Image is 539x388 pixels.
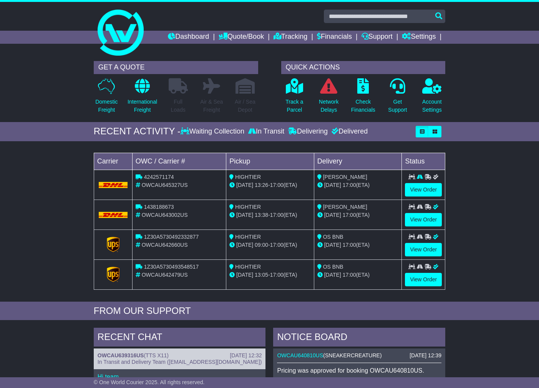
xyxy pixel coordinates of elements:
span: [DATE] [236,182,253,188]
div: RECENT ACTIVITY - [94,126,181,137]
div: ( ) [98,352,262,359]
span: OWCAU642479US [142,272,188,278]
span: 17:00 [343,272,356,278]
a: DomesticFreight [95,78,118,118]
span: 17:00 [270,242,284,248]
span: HIGHTIER [235,204,261,210]
span: 17:00 [343,182,356,188]
a: AccountSettings [422,78,442,118]
div: QUICK ACTIONS [281,61,446,74]
span: OWCAU642660US [142,242,188,248]
a: CheckFinancials [351,78,376,118]
span: © One World Courier 2025. All rights reserved. [94,379,205,385]
div: - (ETA) [229,211,311,219]
span: 17:00 [270,212,284,218]
a: NetworkDelays [318,78,339,118]
span: 13:05 [255,272,268,278]
p: Air / Sea Depot [235,98,255,114]
div: [DATE] 12:39 [410,352,441,359]
span: 13:38 [255,212,268,218]
div: [DATE] 12:32 [230,352,262,359]
div: ( ) [277,352,441,359]
p: Track a Parcel [285,98,303,114]
p: Account Settings [422,98,442,114]
div: NOTICE BOARD [273,328,445,348]
span: 1Z30A5730493548517 [144,264,199,270]
a: InternationalFreight [127,78,158,118]
span: In Transit and Delivery Team ([EMAIL_ADDRESS][DOMAIN_NAME]) [98,359,262,365]
span: HIGHTIER [235,174,261,180]
div: Waiting Collection [181,127,246,136]
a: Settings [402,31,436,44]
a: View Order [405,213,442,226]
span: 1438188673 [144,204,174,210]
div: (ETA) [317,271,399,279]
p: Hi team, [98,373,262,380]
img: DHL.png [99,212,128,218]
a: GetSupport [388,78,407,118]
a: Quote/Book [219,31,264,44]
p: Get Support [388,98,407,114]
a: OWCAU639316US [98,352,144,358]
div: Delivered [330,127,368,136]
span: HIGHTIER [235,234,261,240]
img: GetCarrierServiceLogo [107,237,120,252]
span: 17:00 [343,242,356,248]
td: Pickup [226,153,314,170]
td: OWC / Carrier # [132,153,226,170]
a: Financials [317,31,352,44]
div: GET A QUOTE [94,61,258,74]
span: OWCAU645327US [142,182,188,188]
div: - (ETA) [229,181,311,189]
a: View Order [405,183,442,196]
span: [DATE] [236,272,253,278]
a: Track aParcel [285,78,303,118]
span: 17:00 [270,182,284,188]
span: [DATE] [324,242,341,248]
span: [PERSON_NAME] [323,204,367,210]
div: (ETA) [317,211,399,219]
p: Check Financials [351,98,375,114]
span: 09:00 [255,242,268,248]
span: OS BNB [323,264,343,270]
span: [DATE] [236,242,253,248]
img: DHL.png [99,182,128,188]
a: Support [362,31,393,44]
span: [DATE] [324,212,341,218]
a: View Order [405,243,442,256]
p: Full Loads [169,98,188,114]
span: OWCAU643002US [142,212,188,218]
span: TTS X11 [146,352,167,358]
div: (ETA) [317,181,399,189]
a: View Order [405,273,442,286]
a: OWCAU640810US [277,352,323,358]
div: In Transit [246,127,286,136]
span: 4242571174 [144,174,174,180]
div: - (ETA) [229,241,311,249]
span: [DATE] [324,182,341,188]
p: Domestic Freight [95,98,118,114]
p: Pricing was approved for booking OWCAU640810US. [277,367,441,374]
span: [DATE] [236,212,253,218]
p: Air & Sea Freight [200,98,223,114]
div: - (ETA) [229,271,311,279]
span: 1Z30A5730492332877 [144,234,199,240]
span: 17:00 [270,272,284,278]
span: [PERSON_NAME] [323,174,367,180]
span: OS BNB [323,234,343,240]
img: GetCarrierServiceLogo [107,267,120,282]
div: FROM OUR SUPPORT [94,305,445,317]
td: Status [402,153,445,170]
td: Carrier [94,153,132,170]
a: Tracking [274,31,307,44]
span: 13:26 [255,182,268,188]
div: RECENT CHAT [94,328,266,348]
a: Dashboard [168,31,209,44]
p: Network Delays [319,98,338,114]
span: HIGHTIER [235,264,261,270]
div: Delivering [286,127,330,136]
div: (ETA) [317,241,399,249]
td: Delivery [314,153,402,170]
span: SNEAKERCREATURE [325,352,380,358]
span: [DATE] [324,272,341,278]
